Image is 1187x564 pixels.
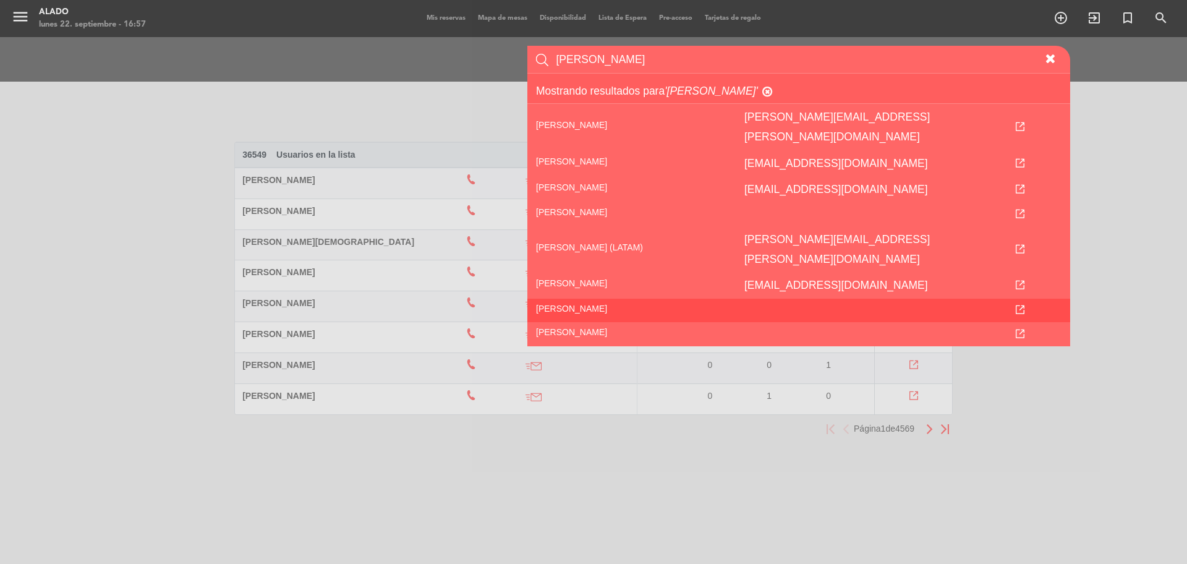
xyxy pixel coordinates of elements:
[744,157,928,169] i: [EMAIL_ADDRESS][DOMAIN_NAME]
[536,182,607,192] span: [PERSON_NAME]
[536,54,548,66] img: search.png
[744,111,930,143] i: [PERSON_NAME][EMAIL_ADDRESS][PERSON_NAME][DOMAIN_NAME]
[744,233,930,266] i: [PERSON_NAME][EMAIL_ADDRESS][PERSON_NAME][DOMAIN_NAME]
[555,46,1039,73] input: Ingrese un nombre, email o teléfono para buscar...
[536,242,643,252] span: [PERSON_NAME] (LATAM)
[744,183,928,195] i: [EMAIL_ADDRESS][DOMAIN_NAME]
[744,279,928,291] i: [EMAIL_ADDRESS][DOMAIN_NAME]
[536,156,607,166] span: [PERSON_NAME]
[536,304,607,314] span: [PERSON_NAME]
[536,207,607,217] span: [PERSON_NAME]
[536,278,607,288] span: [PERSON_NAME]
[665,85,758,97] em: '[PERSON_NAME]'
[536,120,607,130] span: [PERSON_NAME]
[536,327,607,337] span: [PERSON_NAME]
[536,85,665,97] span: Mostrando resultados para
